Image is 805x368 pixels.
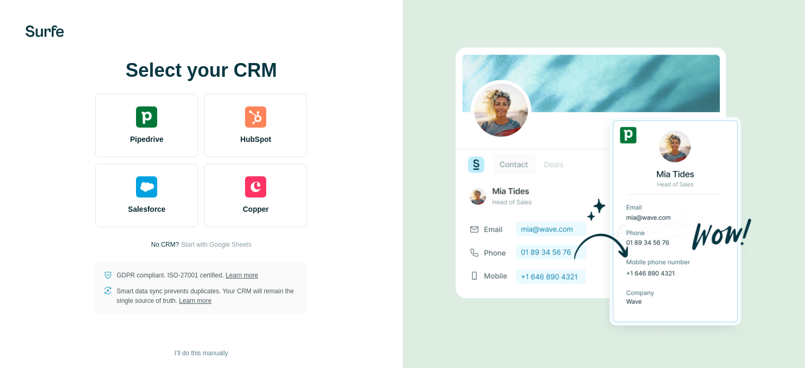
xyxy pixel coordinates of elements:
[181,240,251,249] button: Start with Google Sheets
[225,272,258,279] a: Learn more
[136,106,157,128] img: pipedrive's logo
[116,271,258,280] p: GDPR compliant. ISO-27001 certified.
[179,297,211,304] a: Learn more
[130,134,164,145] span: Pipedrive
[167,345,236,361] button: I’ll do this manually
[95,60,307,81] h1: Select your CRM
[240,134,271,145] span: HubSpot
[456,30,752,344] img: PIPEDRIVE image
[243,204,269,214] span: Copper
[128,204,166,214] span: Salesforce
[25,25,64,37] img: Surfe's logo
[151,240,179,249] p: No CRM?
[245,176,266,198] img: copper's logo
[175,348,228,358] span: I’ll do this manually
[136,176,157,198] img: salesforce's logo
[116,286,299,306] p: Smart data sync prevents duplicates. Your CRM will remain the single source of truth.
[245,106,266,128] img: hubspot's logo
